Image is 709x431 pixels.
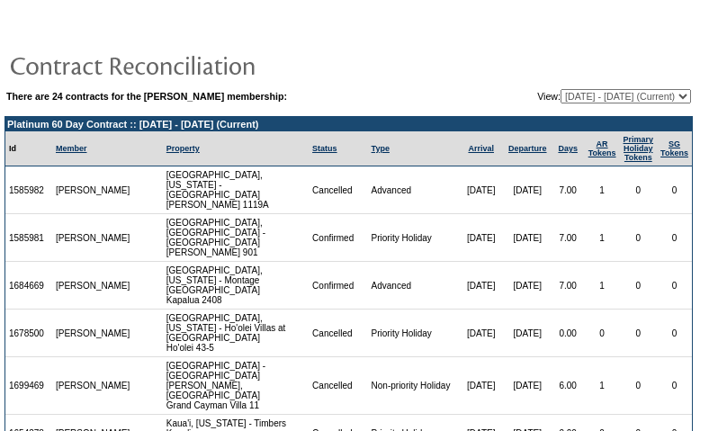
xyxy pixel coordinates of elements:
td: [DATE] [459,166,504,214]
td: 0 [657,357,692,415]
td: [PERSON_NAME] [52,166,134,214]
a: Arrival [468,144,494,153]
a: Member [56,144,87,153]
td: 1 [585,262,620,310]
td: 1678500 [5,310,52,357]
td: 1 [585,166,620,214]
a: Days [558,144,578,153]
td: Cancelled [309,310,367,357]
td: [DATE] [504,310,552,357]
td: [GEOGRAPHIC_DATA], [GEOGRAPHIC_DATA] - [GEOGRAPHIC_DATA] [PERSON_NAME] 901 [163,214,309,262]
td: Cancelled [309,166,367,214]
a: Property [166,144,200,153]
td: 0 [620,310,658,357]
td: 0 [585,310,620,357]
td: [GEOGRAPHIC_DATA], [US_STATE] - Ho'olei Villas at [GEOGRAPHIC_DATA] Ho'olei 43-5 [163,310,309,357]
td: Priority Holiday [368,310,459,357]
td: 0 [620,357,658,415]
td: 6.00 [552,357,585,415]
td: Confirmed [309,262,367,310]
b: There are 24 contracts for the [PERSON_NAME] membership: [6,91,287,102]
td: [GEOGRAPHIC_DATA], [US_STATE] - Montage [GEOGRAPHIC_DATA] Kapalua 2408 [163,262,309,310]
td: [GEOGRAPHIC_DATA] - [GEOGRAPHIC_DATA][PERSON_NAME], [GEOGRAPHIC_DATA] Grand Cayman Villa 11 [163,357,309,415]
a: Status [312,144,337,153]
a: Type [372,144,390,153]
td: 0 [657,166,692,214]
a: SGTokens [660,139,688,157]
td: 1 [585,214,620,262]
td: 0.00 [552,310,585,357]
td: Priority Holiday [368,214,459,262]
td: 7.00 [552,166,585,214]
td: View: [449,89,691,103]
img: pgTtlContractReconciliation.gif [9,47,369,83]
td: [PERSON_NAME] [52,357,134,415]
td: [DATE] [459,357,504,415]
td: 0 [620,166,658,214]
td: 1585981 [5,214,52,262]
td: [DATE] [504,357,552,415]
td: 1699469 [5,357,52,415]
td: [DATE] [504,262,552,310]
td: 0 [657,214,692,262]
td: Id [5,131,52,166]
td: 7.00 [552,214,585,262]
td: 7.00 [552,262,585,310]
td: [PERSON_NAME] [52,262,134,310]
td: [DATE] [459,214,504,262]
td: [DATE] [459,262,504,310]
td: [GEOGRAPHIC_DATA], [US_STATE] - [GEOGRAPHIC_DATA] [PERSON_NAME] 1119A [163,166,309,214]
td: 1684669 [5,262,52,310]
a: Departure [508,144,547,153]
td: Non-priority Holiday [368,357,459,415]
td: [DATE] [459,310,504,357]
td: [DATE] [504,214,552,262]
a: Primary HolidayTokens [624,135,654,162]
td: 0 [657,310,692,357]
td: [DATE] [504,166,552,214]
td: [PERSON_NAME] [52,310,134,357]
td: Confirmed [309,214,367,262]
td: Advanced [368,166,459,214]
td: 1 [585,357,620,415]
td: 0 [620,214,658,262]
a: ARTokens [588,139,616,157]
td: Advanced [368,262,459,310]
td: Cancelled [309,357,367,415]
td: 0 [620,262,658,310]
td: [PERSON_NAME] [52,214,134,262]
td: Platinum 60 Day Contract :: [DATE] - [DATE] (Current) [5,117,692,131]
td: 0 [657,262,692,310]
td: 1585982 [5,166,52,214]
